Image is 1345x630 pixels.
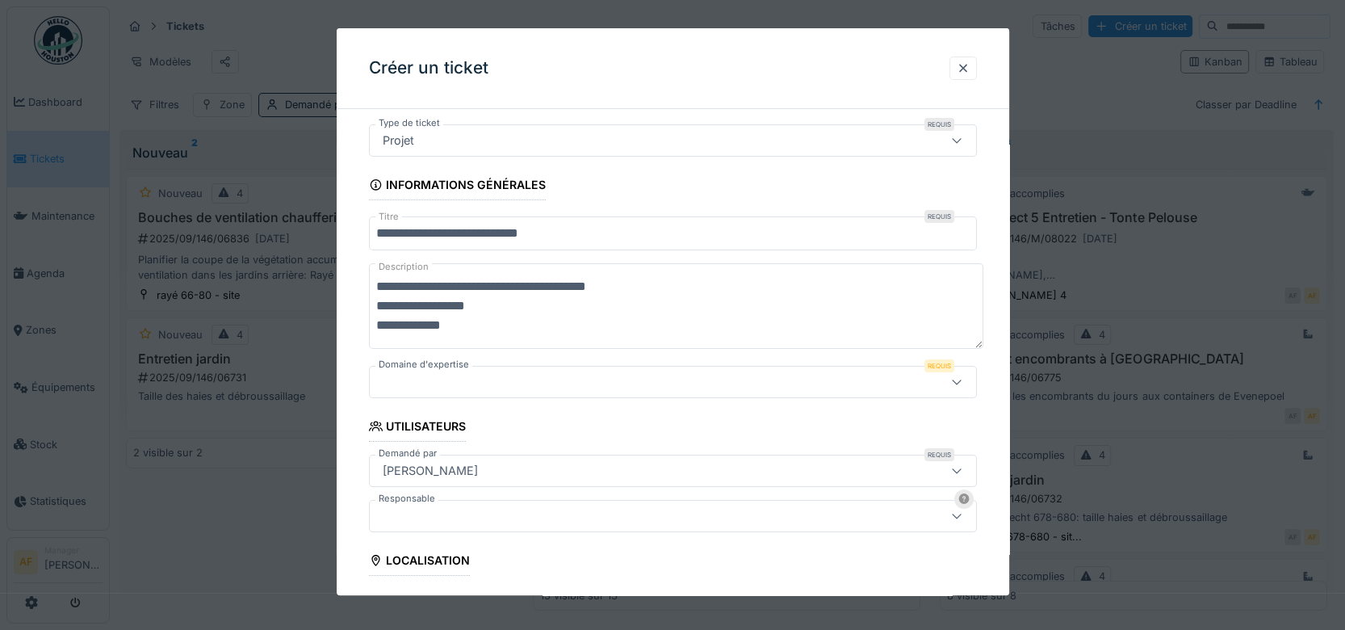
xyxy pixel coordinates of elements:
div: [PERSON_NAME] [376,462,484,480]
label: Type de ticket [375,116,443,130]
div: Utilisateurs [369,414,467,442]
h3: Créer un ticket [369,58,488,78]
div: Requis [924,210,954,223]
label: Titre [375,210,402,224]
label: Demandé par [375,447,440,460]
div: Requis [924,118,954,131]
label: Domaine d'expertise [375,358,472,372]
div: Requis [924,359,954,372]
div: Localisation [369,548,471,576]
label: Description [375,257,432,277]
div: Projet [376,132,421,149]
div: Requis [924,448,954,461]
div: Sélectionner parmi les équipements [369,592,576,614]
div: Informations générales [369,173,547,200]
label: Responsable [375,492,438,506]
